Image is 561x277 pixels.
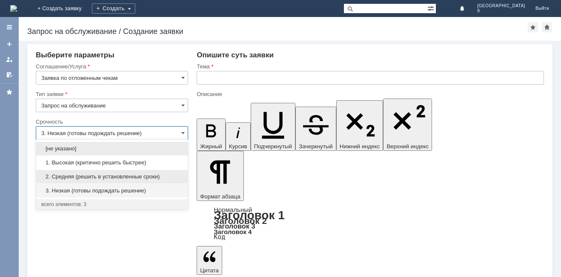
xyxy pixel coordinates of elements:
[477,3,525,8] span: [GEOGRAPHIC_DATA]
[226,122,251,151] button: Курсив
[254,143,292,150] span: Подчеркнутый
[251,103,295,151] button: Подчеркнутый
[41,145,183,152] span: [не указано]
[36,64,186,69] div: Соглашение/Услуга
[477,8,525,14] span: 9
[542,22,552,32] div: Сделать домашней страницей
[299,143,333,150] span: Зачеркнутый
[3,68,16,82] a: Мои согласования
[214,222,255,230] a: Заголовок 3
[10,5,17,12] a: Перейти на домашнюю страницу
[214,206,252,213] a: Нормальный
[295,107,336,151] button: Зачеркнутый
[528,22,538,32] div: Добавить в избранное
[200,193,240,200] span: Формат абзаца
[197,151,243,201] button: Формат абзаца
[200,143,222,150] span: Жирный
[41,187,183,194] span: 3. Низкая (готовы подождать решение)
[197,51,274,59] span: Опишите суть заявки
[214,216,267,226] a: Заголовок 2
[27,27,528,36] div: Запрос на обслуживание / Создание заявки
[200,267,219,274] span: Цитата
[3,37,16,51] a: Создать заявку
[214,233,225,241] a: Код
[214,209,285,222] a: Заголовок 1
[36,119,186,124] div: Срочность
[427,4,436,12] span: Расширенный поиск
[383,99,432,151] button: Верхний индекс
[336,100,384,151] button: Нижний индекс
[197,207,544,240] div: Формат абзаца
[340,143,380,150] span: Нижний индекс
[3,53,16,66] a: Мои заявки
[214,228,252,235] a: Заголовок 4
[197,119,226,151] button: Жирный
[41,201,183,208] div: всего элементов: 3
[229,143,247,150] span: Курсив
[10,5,17,12] img: logo
[41,159,183,166] span: 1. Высокая (критично решить быстрее)
[41,173,183,180] span: 2. Средняя (решить в установленные сроки)
[386,143,429,150] span: Верхний индекс
[197,246,222,275] button: Цитата
[92,3,135,14] div: Создать
[197,91,542,97] div: Описание
[36,91,186,97] div: Тип заявки
[197,64,542,69] div: Тема
[36,51,114,59] span: Выберите параметры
